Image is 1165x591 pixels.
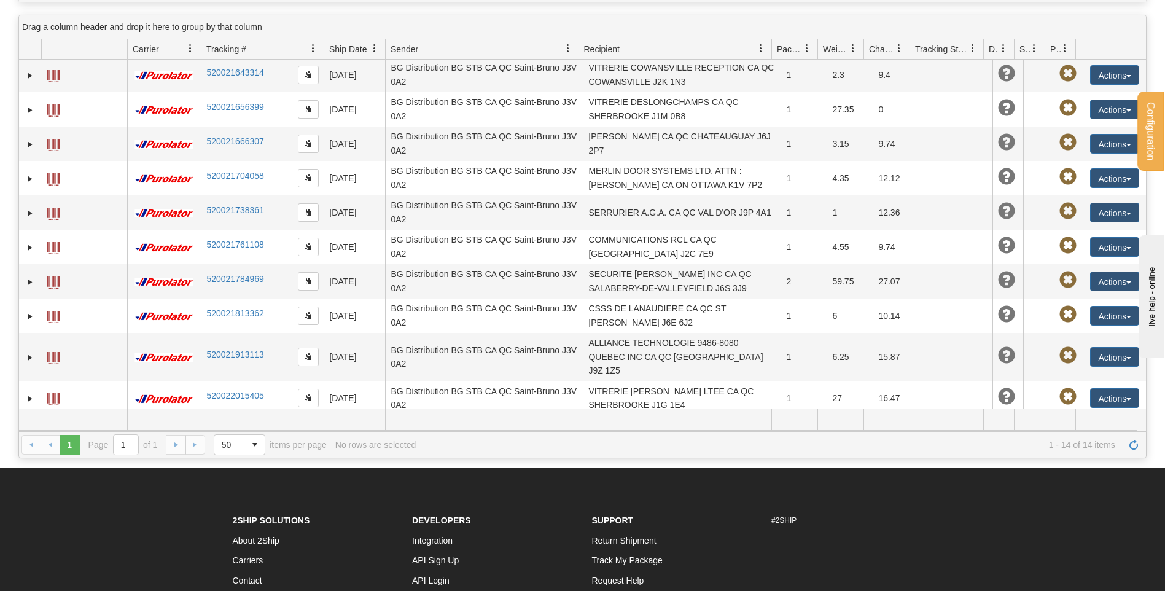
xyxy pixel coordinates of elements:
button: Copy to clipboard [298,100,319,119]
td: SERRURIER A.G.A. CA QC VAL D'OR J9P 4A1 [583,195,781,230]
button: Configuration [1137,92,1164,171]
span: Page 1 [60,435,79,455]
td: BG Distribution BG STB CA QC Saint-Bruno J3V 0A2 [385,333,583,381]
button: Actions [1090,237,1139,257]
span: Unknown [998,347,1015,364]
span: Page sizes drop down [214,434,265,455]
a: Expand [24,393,36,405]
span: Unknown [998,306,1015,323]
img: 11 - Purolator [133,243,195,252]
strong: Developers [412,515,471,525]
a: Label [47,237,60,256]
span: Weight [823,43,849,55]
a: Contact [233,576,262,585]
td: 10.14 [873,299,919,333]
img: 11 - Purolator [133,71,195,80]
img: 11 - Purolator [133,278,195,287]
span: Unknown [998,388,1015,405]
td: 0 [873,92,919,127]
a: 520021643314 [206,68,263,77]
a: Track My Package [592,555,663,565]
td: 1 [781,299,827,333]
td: 16.47 [873,381,919,415]
td: 6.25 [827,333,873,381]
a: 520021813362 [206,308,263,318]
td: 1 [781,58,827,92]
td: 1 [781,127,827,161]
button: Actions [1090,272,1139,291]
button: Actions [1090,347,1139,367]
button: Actions [1090,203,1139,222]
td: [DATE] [324,230,385,264]
a: Packages filter column settings [797,38,817,59]
span: items per page [214,434,327,455]
a: Charge filter column settings [889,38,910,59]
td: [DATE] [324,333,385,381]
button: Actions [1090,134,1139,154]
span: Pickup Not Assigned [1059,237,1077,254]
a: Label [47,271,60,291]
span: 1 - 14 of 14 items [424,440,1115,450]
input: Page 1 [114,435,138,455]
span: select [245,435,265,455]
a: Carriers [233,555,263,565]
td: 1 [827,195,873,230]
td: SECURITE [PERSON_NAME] INC CA QC SALABERRY-DE-VALLEYFIELD J6S 3J9 [583,264,781,299]
img: 11 - Purolator [133,174,195,184]
span: Pickup Not Assigned [1059,306,1077,323]
img: 11 - Purolator [133,140,195,149]
span: Pickup Not Assigned [1059,388,1077,405]
span: Pickup Not Assigned [1059,65,1077,82]
td: [DATE] [324,264,385,299]
td: [DATE] [324,195,385,230]
td: [DATE] [324,127,385,161]
td: BG Distribution BG STB CA QC Saint-Bruno J3V 0A2 [385,195,583,230]
button: Actions [1090,168,1139,188]
td: 2 [781,264,827,299]
strong: 2Ship Solutions [233,515,310,525]
td: CSSS DE LANAUDIERE CA QC ST [PERSON_NAME] J6E 6J2 [583,299,781,333]
td: [DATE] [324,58,385,92]
strong: Support [592,515,634,525]
span: Carrier [133,43,159,55]
a: About 2Ship [233,536,279,546]
a: API Sign Up [412,555,459,565]
button: Copy to clipboard [298,203,319,222]
a: Sender filter column settings [558,38,579,59]
a: 520021913113 [206,350,263,359]
a: 520021761108 [206,240,263,249]
td: 3.15 [827,127,873,161]
td: BG Distribution BG STB CA QC Saint-Bruno J3V 0A2 [385,299,583,333]
img: 11 - Purolator [133,353,195,362]
span: Charge [869,43,895,55]
a: 520021666307 [206,136,263,146]
td: 1 [781,381,827,415]
img: 11 - Purolator [133,209,195,218]
td: 1 [781,230,827,264]
a: Shipment Issues filter column settings [1024,38,1045,59]
td: BG Distribution BG STB CA QC Saint-Bruno J3V 0A2 [385,58,583,92]
button: Actions [1090,306,1139,326]
a: Integration [412,536,453,546]
a: Delivery Status filter column settings [993,38,1014,59]
td: 15.87 [873,333,919,381]
td: 9.4 [873,58,919,92]
button: Copy to clipboard [298,348,319,366]
a: Expand [24,104,36,116]
td: BG Distribution BG STB CA QC Saint-Bruno J3V 0A2 [385,161,583,195]
span: Sender [391,43,418,55]
a: Tracking # filter column settings [303,38,324,59]
a: Label [47,202,60,222]
td: VITRERIE COWANSVILLE RECEPTION CA QC COWANSVILLE J2K 1N3 [583,58,781,92]
img: 11 - Purolator [133,312,195,321]
a: Expand [24,138,36,151]
td: [DATE] [324,381,385,415]
span: Unknown [998,168,1015,186]
td: [DATE] [324,299,385,333]
td: 27 [827,381,873,415]
span: Ship Date [329,43,367,55]
img: 11 - Purolator [133,394,195,404]
a: Refresh [1124,435,1144,455]
span: Page of 1 [88,434,158,455]
a: Label [47,65,60,84]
